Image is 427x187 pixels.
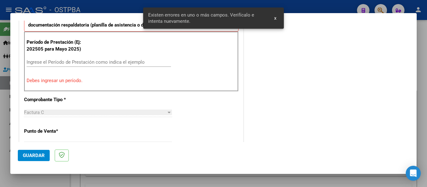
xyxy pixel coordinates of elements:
span: Factura C [24,110,44,115]
button: Guardar [18,150,50,161]
p: Punto de Venta [24,128,88,135]
p: Debes ingresar un período. [27,77,236,84]
span: Existen errores en uno o más campos. Verifícalo e intenta nuevamente. [148,12,267,24]
p: Comprobante Tipo * [24,96,88,103]
button: x [269,12,281,24]
span: Guardar [23,153,45,158]
span: x [274,15,276,21]
p: Período de Prestación (Ej: 202505 para Mayo 2025) [27,39,89,53]
div: Open Intercom Messenger [406,166,421,181]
